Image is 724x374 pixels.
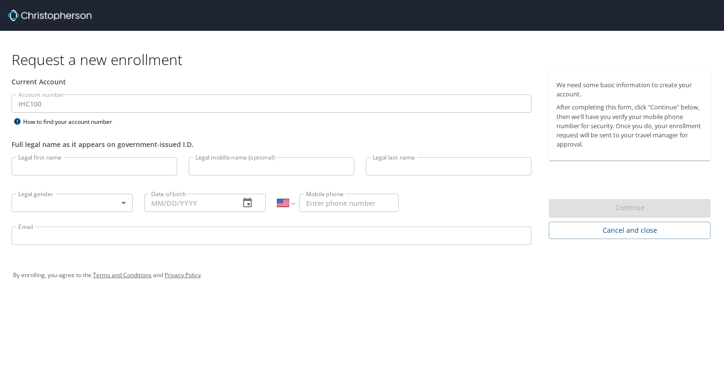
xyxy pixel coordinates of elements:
p: We need some basic information to create your account. [556,80,703,99]
div: ​ [12,194,133,212]
p: After completing this form, click "Continue" below, then we'll have you verify your mobile phone ... [556,103,703,149]
a: Privacy Policy [165,271,201,279]
input: Enter phone number [299,194,399,212]
div: By enrolling, you agree to the and . [13,263,711,287]
input: MM/DD/YYYY [144,194,232,212]
span: Cancel and close [556,225,703,237]
h1: Request a new enrollment [12,50,718,69]
button: Cancel and close [549,222,711,240]
img: cbt logo [8,10,91,21]
div: Full legal name as it appears on government-issued I.D. [12,139,531,149]
div: How to find your account number [12,116,132,128]
div: Current Account [12,77,531,87]
a: Terms and Conditions [93,271,152,279]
